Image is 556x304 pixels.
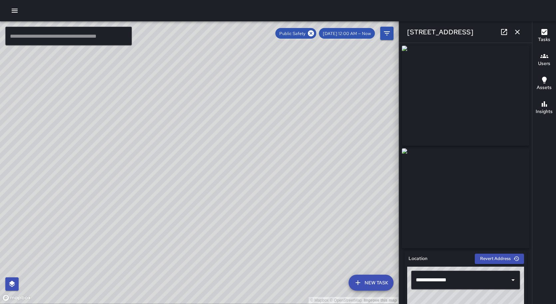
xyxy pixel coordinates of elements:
div: Public Safety [275,28,316,39]
h6: Users [538,60,550,67]
img: request_images%2F460a7570-79fe-11f0-bdfe-3f9029d2d738 [402,148,529,248]
button: Users [532,48,556,72]
h6: Insights [536,108,553,115]
button: Open [508,275,518,285]
h6: Assets [537,84,552,91]
button: Revert Address [475,254,524,264]
img: request_images%2F44b43440-79fe-11f0-bdfe-3f9029d2d738 [402,46,529,146]
span: [DATE] 12:00 AM — Now [319,31,375,36]
button: Tasks [532,24,556,48]
h6: Tasks [538,36,550,43]
button: Assets [532,72,556,96]
button: New Task [349,275,394,291]
span: Public Safety [275,31,309,36]
h6: [STREET_ADDRESS] [407,27,473,37]
button: Filters [380,27,394,40]
h6: Location [409,255,427,262]
button: Insights [532,96,556,120]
